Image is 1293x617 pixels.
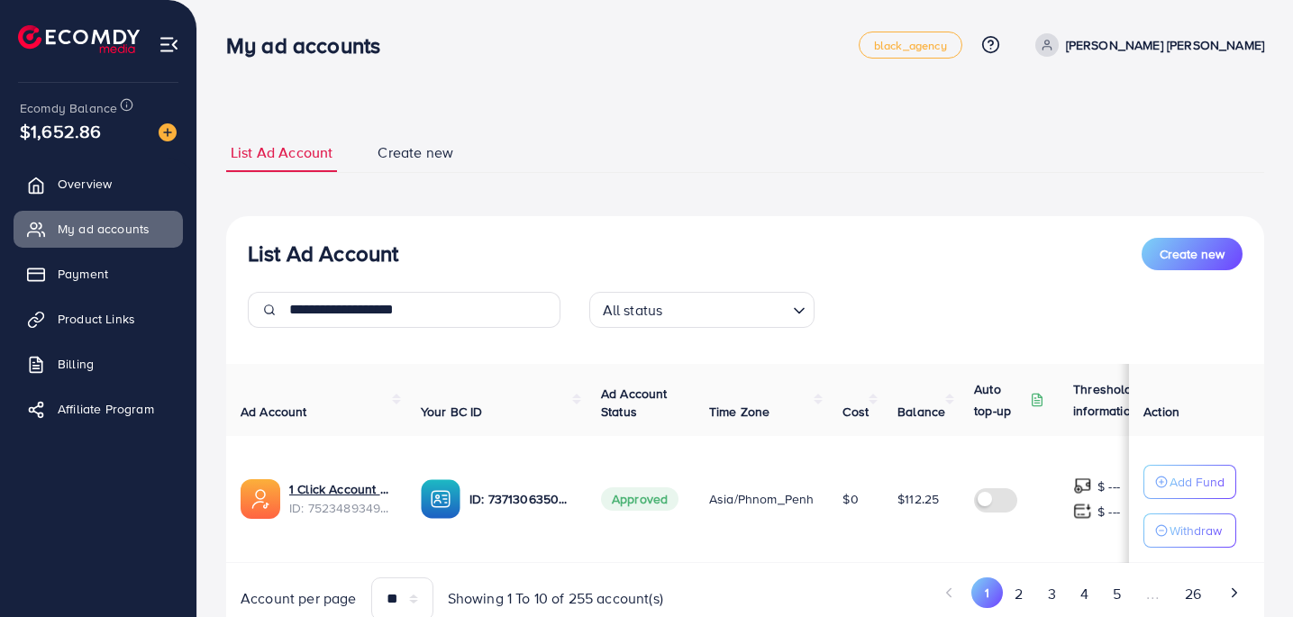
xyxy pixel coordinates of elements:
[469,488,572,510] p: ID: 7371306350615248913
[1160,245,1225,263] span: Create new
[601,385,668,421] span: Ad Account Status
[1073,378,1161,422] p: Threshold information
[241,588,357,609] span: Account per page
[58,355,94,373] span: Billing
[14,166,183,202] a: Overview
[842,490,858,508] span: $0
[14,256,183,292] a: Payment
[448,588,663,609] span: Showing 1 To 10 of 255 account(s)
[378,142,453,163] span: Create new
[248,240,398,267] h3: List Ad Account
[58,175,112,193] span: Overview
[974,378,1026,422] p: Auto top-up
[601,487,678,511] span: Approved
[14,211,183,247] a: My ad accounts
[709,403,769,421] span: Time Zone
[1143,403,1179,421] span: Action
[1073,502,1092,521] img: top-up amount
[1100,577,1133,611] button: Go to page 5
[1097,501,1120,522] p: $ ---
[1003,577,1035,611] button: Go to page 2
[241,403,307,421] span: Ad Account
[760,577,1250,611] ul: Pagination
[289,480,392,517] div: <span class='underline'>1 Click Account 112</span></br>7523489349846024199
[1172,577,1213,611] button: Go to page 26
[18,25,140,53] img: logo
[599,297,667,323] span: All status
[897,403,945,421] span: Balance
[1097,476,1120,497] p: $ ---
[58,265,108,283] span: Payment
[20,118,101,144] span: $1,652.86
[709,490,814,508] span: Asia/Phnom_Penh
[1143,465,1236,499] button: Add Fund
[159,123,177,141] img: image
[58,400,154,418] span: Affiliate Program
[14,346,183,382] a: Billing
[1068,577,1100,611] button: Go to page 4
[58,310,135,328] span: Product Links
[421,403,483,421] span: Your BC ID
[859,32,962,59] a: black_agency
[1073,476,1092,495] img: top-up amount
[241,479,280,519] img: ic-ads-acc.e4c84228.svg
[1066,34,1264,56] p: [PERSON_NAME] [PERSON_NAME]
[58,220,150,238] span: My ad accounts
[897,490,939,508] span: $112.25
[226,32,395,59] h3: My ad accounts
[842,403,869,421] span: Cost
[971,577,1003,608] button: Go to page 1
[1216,536,1279,603] iframe: Chat
[159,34,179,55] img: menu
[231,142,332,163] span: List Ad Account
[289,480,392,498] a: 1 Click Account 112
[1170,471,1225,493] p: Add Fund
[1170,520,1222,541] p: Withdraw
[589,292,815,328] div: Search for option
[874,40,947,51] span: black_agency
[421,479,460,519] img: ic-ba-acc.ded83a64.svg
[20,99,117,117] span: Ecomdy Balance
[1143,513,1236,548] button: Withdraw
[289,499,392,517] span: ID: 7523489349846024199
[1035,577,1068,611] button: Go to page 3
[14,391,183,427] a: Affiliate Program
[1028,33,1264,57] a: [PERSON_NAME] [PERSON_NAME]
[668,294,785,323] input: Search for option
[1142,238,1243,270] button: Create new
[14,301,183,337] a: Product Links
